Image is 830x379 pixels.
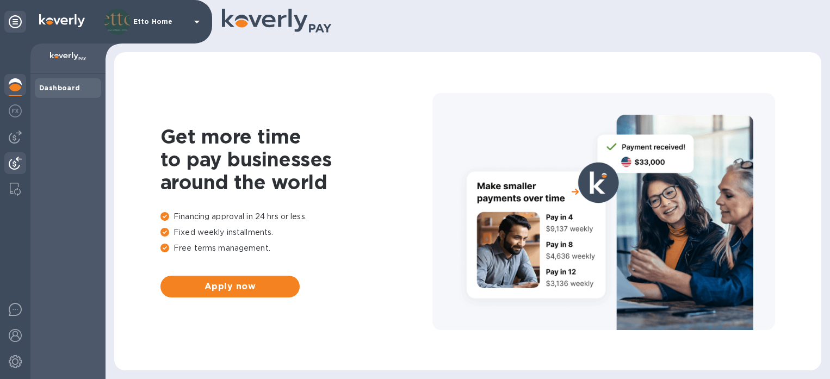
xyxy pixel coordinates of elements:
span: Apply now [169,280,291,293]
p: Financing approval in 24 hrs or less. [160,211,432,222]
img: Foreign exchange [9,104,22,117]
b: Dashboard [39,84,80,92]
p: Free terms management. [160,243,432,254]
p: Fixed weekly installments. [160,227,432,238]
p: Etto Home [133,18,188,26]
div: Unpin categories [4,11,26,33]
img: Logo [39,14,85,27]
h1: Get more time to pay businesses around the world [160,125,432,194]
button: Apply now [160,276,300,297]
